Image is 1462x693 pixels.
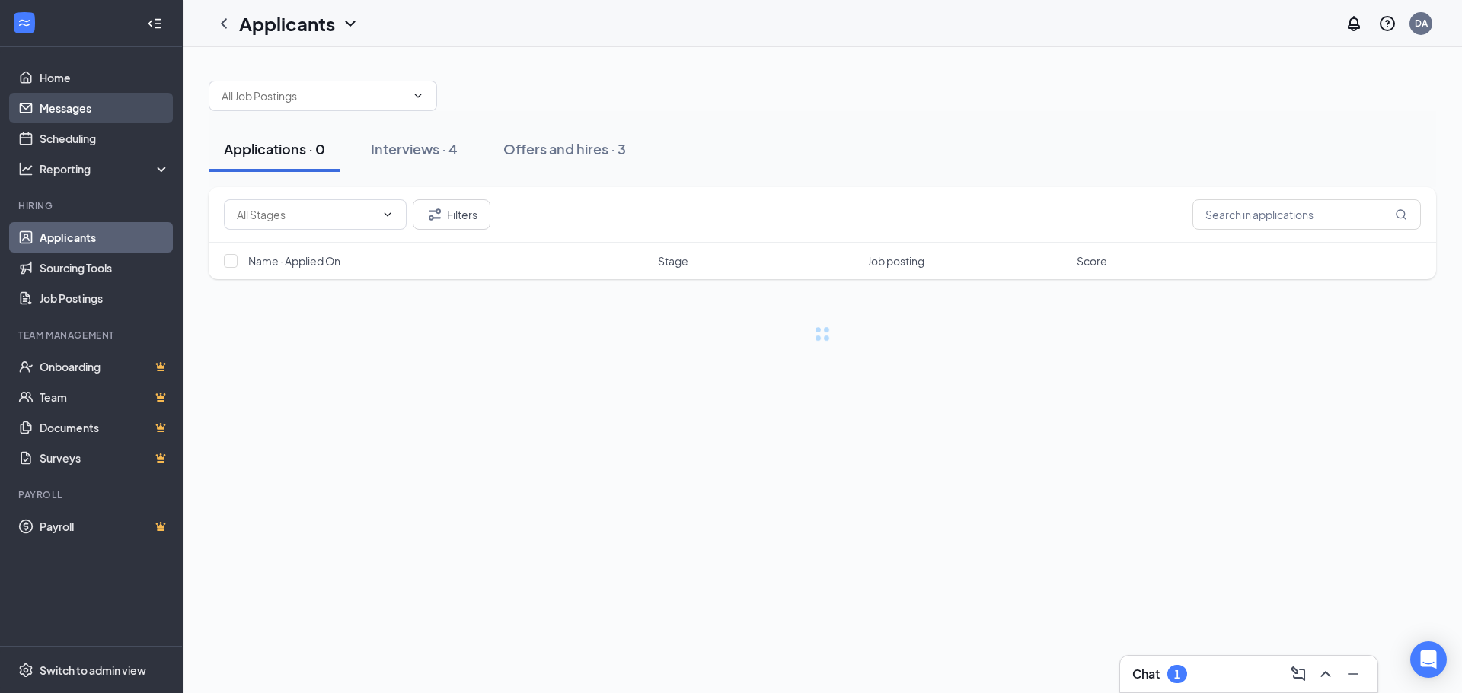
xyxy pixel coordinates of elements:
svg: ChevronDown [341,14,359,33]
a: Messages [40,93,170,123]
button: Minimize [1341,662,1365,686]
a: OnboardingCrown [40,351,170,382]
div: Payroll [18,488,167,501]
a: PayrollCrown [40,511,170,542]
button: ComposeMessage [1286,662,1310,686]
button: Filter Filters [413,199,490,230]
a: Sourcing Tools [40,253,170,283]
div: Applications · 0 [224,139,325,158]
div: Team Management [18,329,167,342]
span: Job posting [867,253,924,269]
svg: Settings [18,663,34,678]
svg: ComposeMessage [1289,665,1307,683]
svg: MagnifyingGlass [1395,208,1407,221]
a: Job Postings [40,283,170,313]
div: DA [1415,17,1428,30]
svg: Filter [426,205,444,224]
input: Search in applications [1192,199,1421,230]
svg: Notifications [1345,14,1363,33]
a: Home [40,62,170,93]
a: Scheduling [40,123,170,154]
div: Interviews · 4 [371,139,458,158]
input: All Stages [237,206,375,223]
div: Reporting [40,161,171,176]
span: Name · Applied On [248,253,340,269]
svg: Analysis [18,161,34,176]
div: 1 [1174,668,1180,681]
div: Switch to admin view [40,663,146,678]
svg: WorkstreamLogo [17,15,32,30]
svg: ChevronLeft [215,14,233,33]
svg: Collapse [147,16,162,31]
a: SurveysCrown [40,443,170,473]
span: Score [1077,253,1107,269]
a: TeamCrown [40,382,170,412]
h3: Chat [1132,666,1160,682]
div: Offers and hires · 3 [503,139,626,158]
div: Hiring [18,199,167,212]
a: DocumentsCrown [40,412,170,443]
h1: Applicants [239,11,335,37]
svg: ChevronUp [1317,665,1335,683]
button: ChevronUp [1314,662,1338,686]
div: Open Intercom Messenger [1410,641,1447,678]
svg: ChevronDown [412,90,424,102]
span: Stage [658,253,688,269]
svg: QuestionInfo [1378,14,1397,33]
a: Applicants [40,222,170,253]
input: All Job Postings [222,87,406,104]
svg: ChevronDown [381,208,394,221]
svg: Minimize [1344,665,1362,683]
